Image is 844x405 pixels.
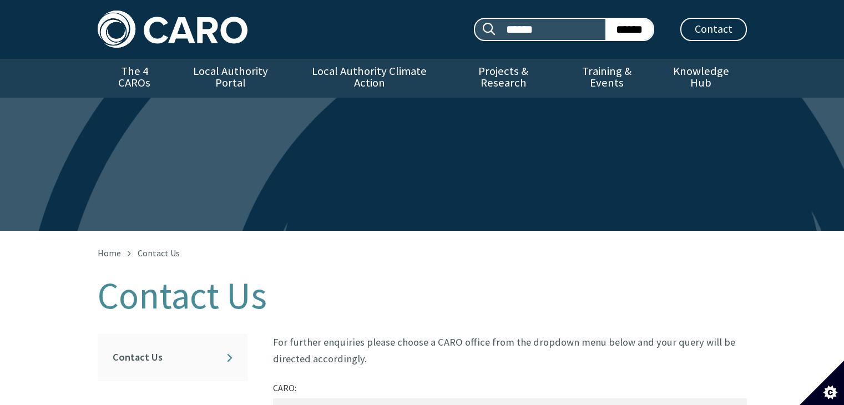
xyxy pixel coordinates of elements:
[655,59,746,98] a: Knowledge Hub
[98,275,747,316] h1: Contact Us
[558,59,655,98] a: Training & Events
[138,247,180,259] span: Contact Us
[98,11,247,48] img: Caro logo
[800,361,844,405] button: Set cookie preferences
[111,345,234,371] a: Contact Us
[680,18,747,41] a: Contact
[290,59,448,98] a: Local Authority Climate Action
[98,59,171,98] a: The 4 CAROs
[273,380,296,396] label: CARO:
[98,247,121,259] a: Home
[171,59,290,98] a: Local Authority Portal
[448,59,558,98] a: Projects & Research
[273,334,747,367] p: For further enquiries please choose a CARO office from the dropdown menu below and your query wil...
